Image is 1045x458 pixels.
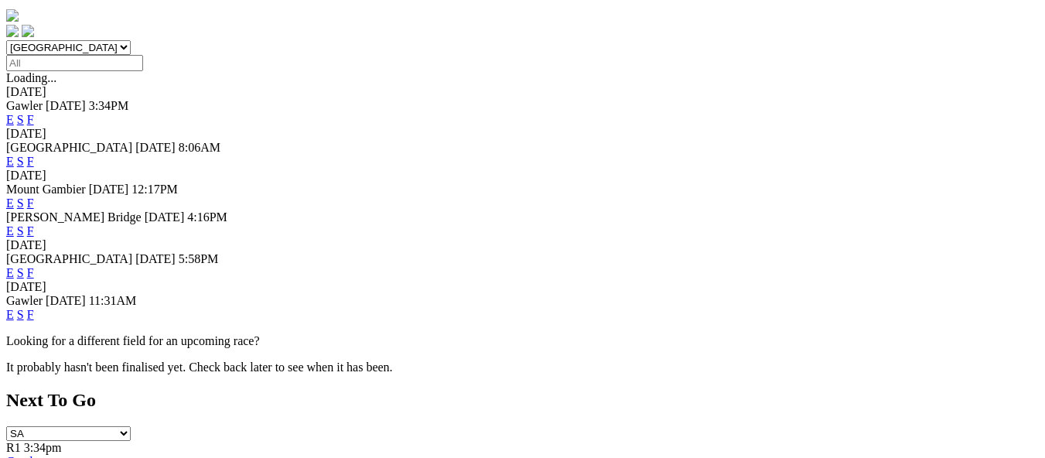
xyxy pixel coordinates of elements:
a: S [17,266,24,279]
span: [DATE] [135,141,176,154]
span: [DATE] [135,252,176,265]
a: E [6,113,14,126]
span: [DATE] [46,99,86,112]
span: [GEOGRAPHIC_DATA] [6,141,132,154]
div: [DATE] [6,238,1039,252]
a: S [17,224,24,238]
a: S [17,113,24,126]
a: F [27,308,34,321]
span: [PERSON_NAME] Bridge [6,210,142,224]
h2: Next To Go [6,390,1039,411]
span: 3:34PM [89,99,129,112]
span: 11:31AM [89,294,137,307]
a: S [17,197,24,210]
span: Gawler [6,99,43,112]
span: 4:16PM [187,210,227,224]
span: Loading... [6,71,56,84]
a: F [27,113,34,126]
a: F [27,224,34,238]
a: S [17,308,24,321]
a: E [6,266,14,279]
img: facebook.svg [6,25,19,37]
span: 5:58PM [179,252,219,265]
div: [DATE] [6,280,1039,294]
div: [DATE] [6,127,1039,141]
a: S [17,155,24,168]
a: E [6,224,14,238]
span: [GEOGRAPHIC_DATA] [6,252,132,265]
span: R1 [6,441,21,454]
span: [DATE] [89,183,129,196]
p: Looking for a different field for an upcoming race? [6,334,1039,348]
a: E [6,155,14,168]
partial: It probably hasn't been finalised yet. Check back later to see when it has been. [6,361,393,374]
a: E [6,308,14,321]
a: F [27,155,34,168]
div: [DATE] [6,169,1039,183]
input: Select date [6,55,143,71]
span: 3:34pm [24,441,62,454]
span: [DATE] [46,294,86,307]
span: 8:06AM [179,141,220,154]
span: Mount Gambier [6,183,86,196]
img: twitter.svg [22,25,34,37]
a: F [27,197,34,210]
a: E [6,197,14,210]
div: [DATE] [6,85,1039,99]
span: [DATE] [145,210,185,224]
span: 12:17PM [131,183,178,196]
span: Gawler [6,294,43,307]
a: F [27,266,34,279]
img: logo-grsa-white.png [6,9,19,22]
